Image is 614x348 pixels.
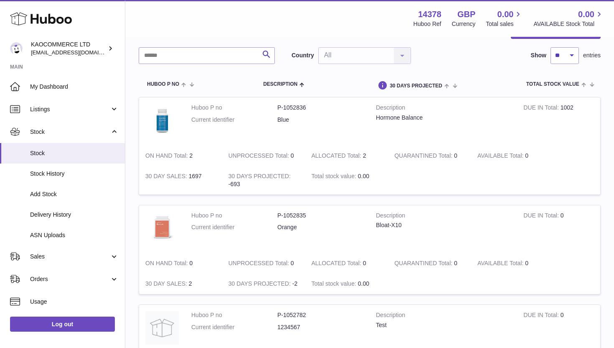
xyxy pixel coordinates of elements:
strong: Total stock value [311,280,358,289]
div: Hormone Balance [376,114,511,122]
span: Usage [30,298,119,306]
strong: GBP [457,9,475,20]
a: 0.00 AVAILABLE Stock Total [533,9,604,28]
div: KAOCOMMERCE LTD [31,41,106,56]
td: 0 [471,146,554,166]
dt: Huboo P no [191,311,277,319]
dt: Current identifier [191,323,277,331]
span: Description [263,82,297,87]
span: 0 [454,260,457,266]
strong: DUE IN Total [523,212,560,221]
td: -2 [222,274,305,294]
img: hello@lunera.co.uk [10,42,23,55]
td: 2 [139,146,222,166]
dd: P-1052782 [277,311,363,319]
strong: QUARANTINED Total [394,260,454,269]
img: product image [145,104,179,137]
span: AVAILABLE Stock Total [533,20,604,28]
span: 0.00 [578,9,594,20]
a: 0.00 Total sales [486,9,523,28]
strong: 30 DAY SALES [145,280,189,289]
span: Stock History [30,170,119,178]
dt: Current identifier [191,223,277,231]
td: 1697 [139,166,222,194]
strong: UNPROCESSED Total [228,260,291,269]
strong: Description [376,212,511,222]
strong: ON HAND Total [145,260,190,269]
a: Log out [10,317,115,332]
td: 0 [471,253,554,274]
span: 0 [454,152,457,159]
td: 0 [222,146,305,166]
strong: AVAILABLE Total [477,260,525,269]
strong: ALLOCATED Total [311,260,363,269]
span: My Dashboard [30,83,119,91]
td: 0 [139,253,222,274]
label: Country [292,51,314,59]
img: product image [145,212,179,245]
strong: 30 DAY SALES [145,173,189,182]
strong: QUARANTINED Total [394,152,454,161]
strong: Description [376,311,511,321]
div: Huboo Ref [414,20,441,28]
strong: DUE IN Total [523,312,560,320]
td: 0 [305,253,388,274]
span: 0.00 [358,173,369,179]
strong: Total stock value [311,173,358,182]
strong: 30 DAYS PROJECTED [228,280,292,289]
img: product image [145,311,179,345]
strong: 30 DAYS PROJECTED [228,173,291,182]
strong: AVAILABLE Total [477,152,525,161]
span: Listings [30,105,110,113]
dt: Huboo P no [191,212,277,220]
td: 0 [517,205,600,253]
td: 2 [139,274,222,294]
span: 0.00 [497,9,514,20]
span: Huboo P no [147,82,179,87]
td: 0 [222,253,305,274]
span: Stock [30,149,119,157]
span: 0.00 [358,280,369,287]
span: Delivery History [30,211,119,219]
span: Total stock value [526,82,579,87]
span: Stock [30,128,110,136]
span: 30 DAYS PROJECTED [390,83,442,89]
dd: Blue [277,116,363,124]
span: [EMAIL_ADDRESS][DOMAIN_NAME] [31,49,123,56]
span: entries [583,51,601,59]
td: 1002 [517,97,600,146]
div: Bloat-X10 [376,221,511,229]
strong: ALLOCATED Total [311,152,363,161]
span: Sales [30,253,110,261]
label: Show [531,51,546,59]
dd: 1234567 [277,323,363,331]
strong: Description [376,104,511,114]
strong: DUE IN Total [523,104,560,113]
dt: Huboo P no [191,104,277,112]
strong: ON HAND Total [145,152,190,161]
td: -693 [222,166,305,194]
div: Currency [452,20,476,28]
span: Total sales [486,20,523,28]
dt: Current identifier [191,116,277,124]
dd: P-1052835 [277,212,363,220]
strong: 14378 [418,9,441,20]
span: Orders [30,275,110,283]
span: ASN Uploads [30,231,119,239]
dd: P-1052836 [277,104,363,112]
dd: Orange [277,223,363,231]
strong: UNPROCESSED Total [228,152,291,161]
td: 2 [305,146,388,166]
div: Test [376,321,511,329]
span: Add Stock [30,190,119,198]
